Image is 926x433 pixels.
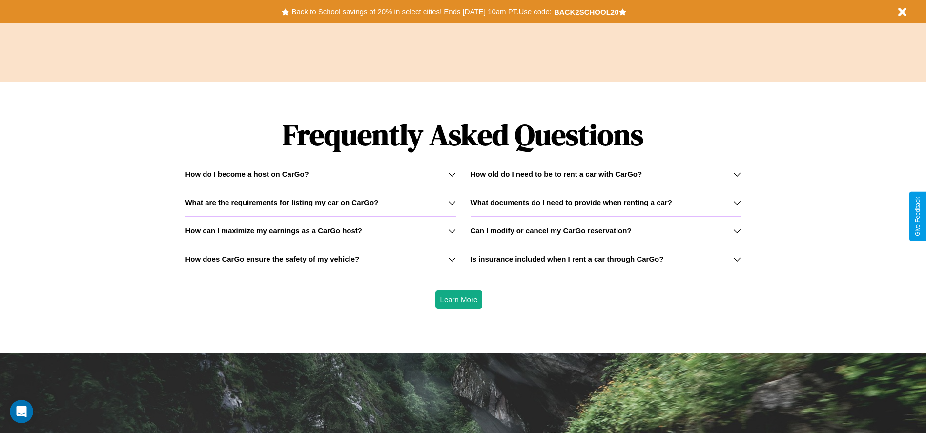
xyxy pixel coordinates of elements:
[471,227,632,235] h3: Can I modify or cancel my CarGo reservation?
[471,255,664,263] h3: Is insurance included when I rent a car through CarGo?
[185,198,378,206] h3: What are the requirements for listing my car on CarGo?
[185,255,359,263] h3: How does CarGo ensure the safety of my vehicle?
[185,227,362,235] h3: How can I maximize my earnings as a CarGo host?
[10,400,33,423] iframe: Intercom live chat
[914,197,921,236] div: Give Feedback
[471,198,672,206] h3: What documents do I need to provide when renting a car?
[185,170,309,178] h3: How do I become a host on CarGo?
[435,290,483,309] button: Learn More
[289,5,554,19] button: Back to School savings of 20% in select cities! Ends [DATE] 10am PT.Use code:
[185,110,741,160] h1: Frequently Asked Questions
[471,170,642,178] h3: How old do I need to be to rent a car with CarGo?
[554,8,619,16] b: BACK2SCHOOL20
